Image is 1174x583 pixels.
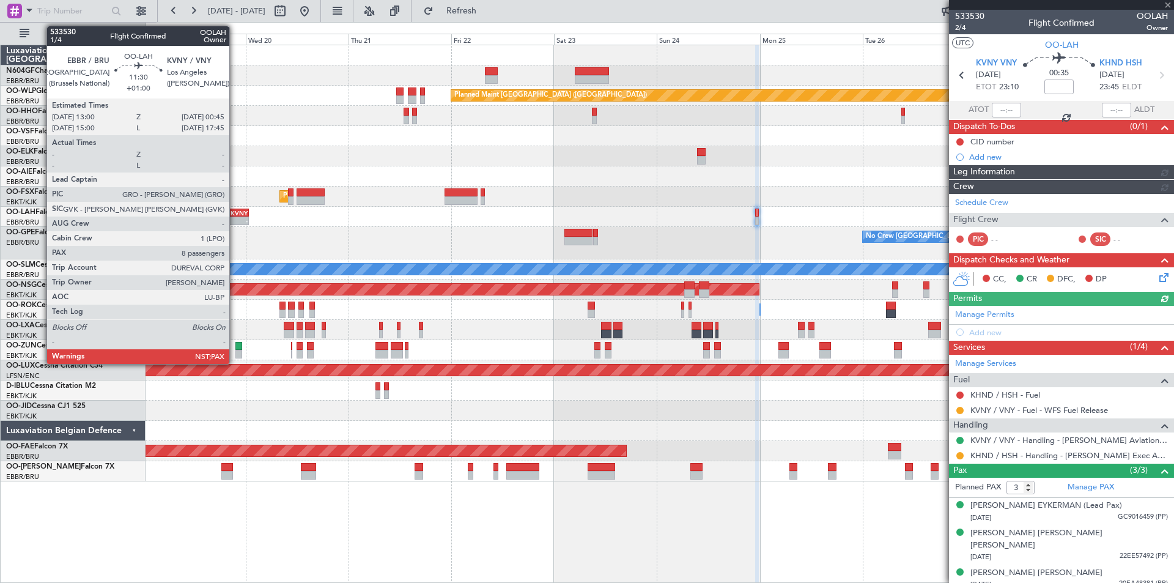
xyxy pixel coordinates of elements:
a: OO-GPEFalcon 900EX EASy II [6,229,108,236]
div: Wed 20 [246,34,349,45]
div: CID number [970,136,1014,147]
div: [PERSON_NAME] [PERSON_NAME] [PERSON_NAME] [970,527,1168,551]
span: 00:35 [1049,67,1069,80]
span: OO-VSF [6,128,34,135]
div: [DATE] [148,24,169,35]
a: OO-JIDCessna CJ1 525 [6,403,86,410]
span: [DATE] - [DATE] [208,6,265,17]
span: OO-LAH [1045,39,1079,51]
div: Sun 24 [657,34,759,45]
span: 23:45 [1099,81,1119,94]
a: Manage PAX [1068,481,1114,494]
a: EBKT/KJK [6,331,37,340]
span: OO-ZUN [6,342,37,349]
button: All Aircraft [13,24,133,43]
span: OO-NSG [6,281,37,289]
div: No Crew [GEOGRAPHIC_DATA] ([GEOGRAPHIC_DATA] National) [866,228,1071,246]
span: OO-ROK [6,302,37,309]
span: OO-ELK [6,148,34,155]
a: OO-ZUNCessna Citation CJ4 [6,342,105,349]
span: N604GF [6,67,35,75]
span: Refresh [436,7,487,15]
span: [DATE] [976,69,1001,81]
span: Dispatch To-Dos [953,120,1015,134]
div: [PERSON_NAME] EYKERMAN (Lead Pax) [970,500,1122,512]
span: Owner [1137,23,1168,33]
div: Planned Maint [GEOGRAPHIC_DATA] ([GEOGRAPHIC_DATA]) [454,86,647,105]
span: GC9016459 (PP) [1118,512,1168,522]
span: Handling [953,418,988,433]
a: OO-FAEFalcon 7X [6,443,68,450]
a: OO-[PERSON_NAME]Falcon 7X [6,463,114,470]
a: EBBR/BRU [6,97,39,106]
a: OO-FSXFalcon 7X [6,188,68,196]
button: Refresh [418,1,491,21]
a: OO-WLPGlobal 5500 [6,87,78,95]
span: OO-AIE [6,168,32,176]
a: EBKT/KJK [6,351,37,360]
span: CC, [993,273,1006,286]
span: OO-FAE [6,443,34,450]
a: OO-LUXCessna Citation CJ4 [6,362,103,369]
div: KVNY [223,209,247,217]
span: 2/4 [955,23,984,33]
span: [DATE] [970,552,991,562]
a: EBKT/KJK [6,392,37,401]
a: KVNY / VNY - Fuel - WFS Fuel Release [970,405,1108,415]
div: Mon 25 [760,34,863,45]
label: Planned PAX [955,481,1001,494]
a: EBBR/BRU [6,177,39,187]
div: Add new [969,152,1168,162]
div: - [223,217,247,225]
span: (0/1) [1130,120,1148,133]
span: [DATE] [1099,69,1124,81]
span: OO-FSX [6,188,34,196]
span: OO-[PERSON_NAME] [6,463,81,470]
div: Thu 21 [349,34,451,45]
span: Services [953,341,985,355]
span: ATOT [969,104,989,116]
span: ETOT [976,81,996,94]
span: DFC, [1057,273,1076,286]
a: LFSN/ENC [6,371,40,381]
a: OO-VSFFalcon 8X [6,128,68,135]
span: All Aircraft [32,29,129,38]
span: ALDT [1134,104,1154,116]
a: EBKT/KJK [6,412,37,421]
a: EBKT/KJK [6,198,37,207]
input: Trip Number [37,2,108,20]
span: KHND HSH [1099,58,1142,70]
span: 23:10 [999,81,1019,94]
span: CR [1027,273,1037,286]
span: 533530 [955,10,984,23]
span: [DATE] [970,513,991,522]
span: DP [1096,273,1107,286]
button: UTC [952,37,973,48]
span: OO-WLP [6,87,36,95]
a: OO-ROKCessna Citation CJ4 [6,302,105,309]
a: OO-LXACessna Citation CJ4 [6,322,103,329]
div: Tue 26 [863,34,965,45]
a: EBKT/KJK [6,311,37,320]
span: ELDT [1122,81,1142,94]
a: EBBR/BRU [6,452,39,461]
span: (3/3) [1130,464,1148,477]
span: Pax [953,464,967,478]
span: OO-LXA [6,322,35,329]
a: N604GFChallenger 604 [6,67,87,75]
a: EBBR/BRU [6,137,39,146]
a: OO-SLMCessna Citation XLS [6,261,103,269]
a: OO-NSGCessna Citation CJ4 [6,281,105,289]
a: EBBR/BRU [6,238,39,247]
div: [PERSON_NAME] [PERSON_NAME] [970,567,1102,579]
div: Fri 22 [451,34,554,45]
span: Dispatch Checks and Weather [953,253,1069,267]
div: A/C Unavailable [GEOGRAPHIC_DATA] ([GEOGRAPHIC_DATA] National) [146,321,374,339]
a: KHND / HSH - Handling - [PERSON_NAME] Exec Arpt KHND / HSH [970,450,1168,461]
a: EBBR/BRU [6,270,39,280]
span: OO-JID [6,403,32,410]
div: - [199,217,223,225]
div: Flight Confirmed [1028,17,1095,29]
a: Manage Services [955,358,1016,370]
a: OO-LAHFalcon 7X [6,209,69,216]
